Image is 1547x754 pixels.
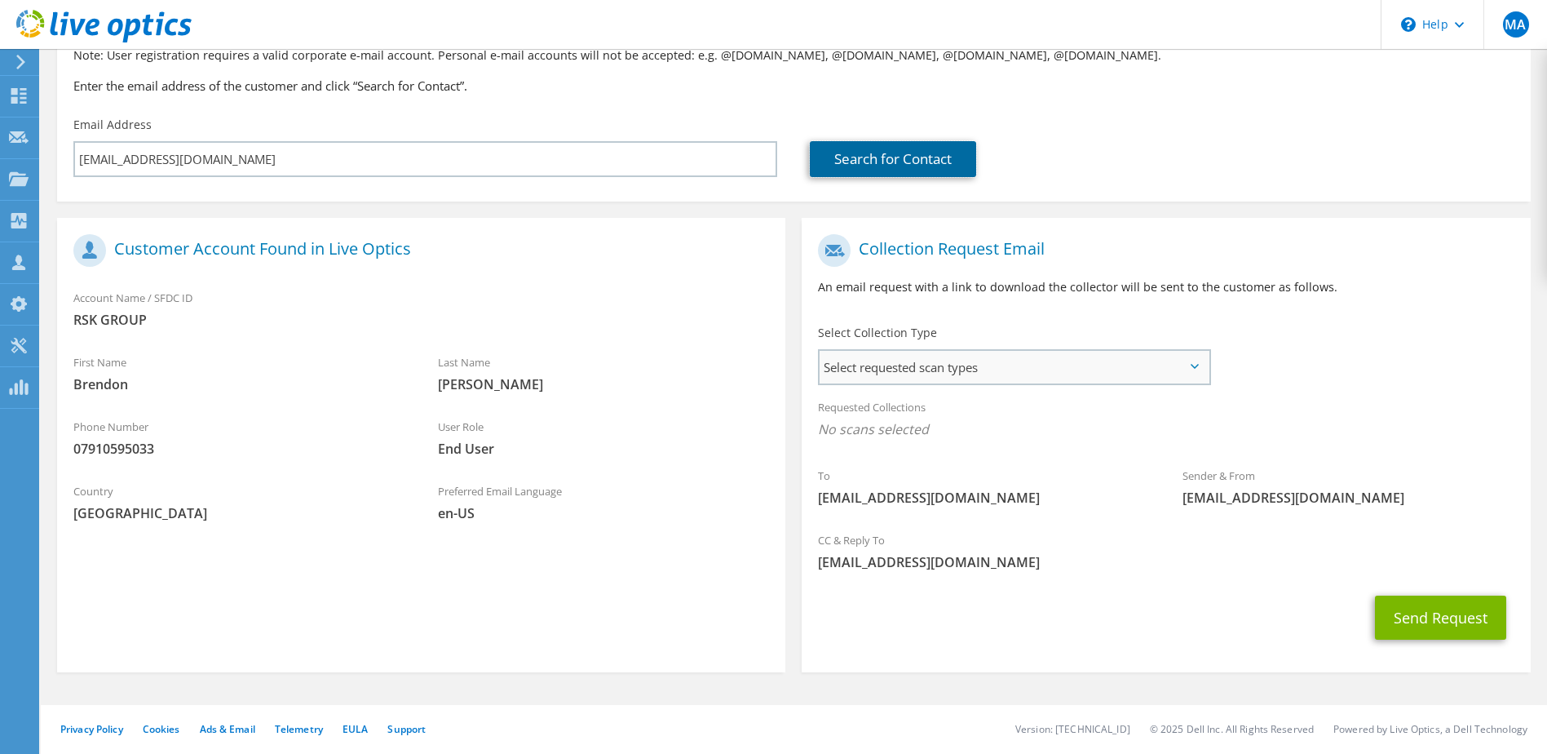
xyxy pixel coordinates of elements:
div: To [802,459,1166,515]
span: [EMAIL_ADDRESS][DOMAIN_NAME] [818,553,1514,571]
span: Brendon [73,375,405,393]
span: [EMAIL_ADDRESS][DOMAIN_NAME] [818,489,1150,507]
div: Phone Number [57,410,422,466]
h3: Enter the email address of the customer and click “Search for Contact”. [73,77,1514,95]
span: 07910595033 [73,440,405,458]
p: Note: User registration requires a valid corporate e-mail account. Personal e-mail accounts will ... [73,47,1514,64]
span: [PERSON_NAME] [438,375,770,393]
label: Email Address [73,117,152,133]
a: EULA [343,722,368,736]
a: Support [387,722,426,736]
span: RSK GROUP [73,311,769,329]
li: © 2025 Dell Inc. All Rights Reserved [1150,722,1314,736]
a: Privacy Policy [60,722,123,736]
a: Cookies [143,722,180,736]
button: Send Request [1375,596,1506,640]
li: Powered by Live Optics, a Dell Technology [1333,722,1527,736]
div: User Role [422,410,786,466]
a: Ads & Email [200,722,255,736]
svg: \n [1401,17,1416,32]
div: First Name [57,345,422,401]
span: Select requested scan types [820,351,1208,384]
span: en-US [438,504,770,522]
div: Sender & From [1166,459,1531,515]
a: Search for Contact [810,141,976,177]
div: Account Name / SFDC ID [57,281,785,337]
div: Preferred Email Language [422,474,786,530]
label: Select Collection Type [818,325,937,341]
h1: Collection Request Email [818,234,1505,267]
span: [EMAIL_ADDRESS][DOMAIN_NAME] [1182,489,1514,507]
div: Country [57,474,422,530]
a: Telemetry [275,722,323,736]
span: MA [1503,11,1529,38]
div: CC & Reply To [802,523,1530,579]
div: Requested Collections [802,390,1530,450]
h1: Customer Account Found in Live Optics [73,234,761,267]
span: No scans selected [818,420,1514,438]
span: End User [438,440,770,458]
li: Version: [TECHNICAL_ID] [1015,722,1130,736]
p: An email request with a link to download the collector will be sent to the customer as follows. [818,278,1514,296]
div: Last Name [422,345,786,401]
span: [GEOGRAPHIC_DATA] [73,504,405,522]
